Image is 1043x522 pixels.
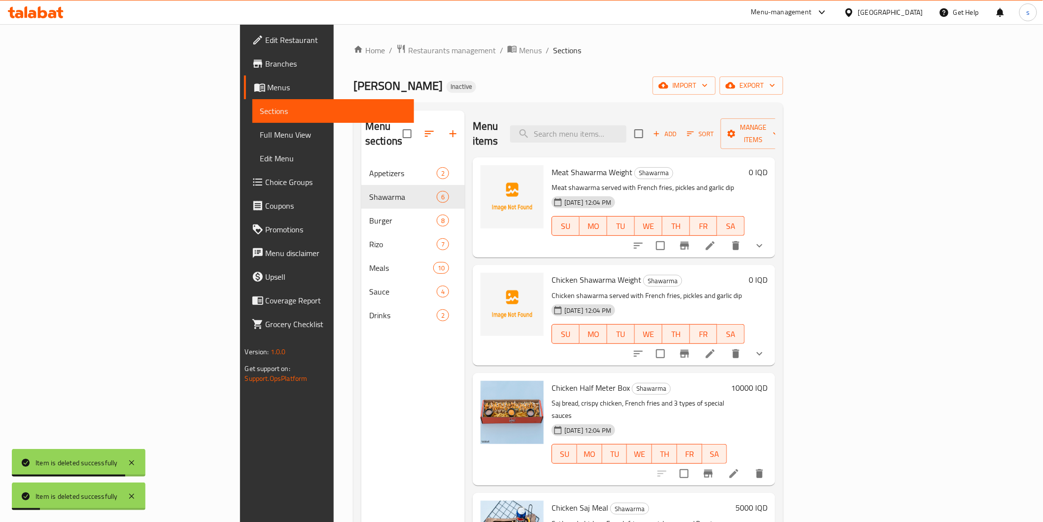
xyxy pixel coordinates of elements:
[437,311,449,320] span: 2
[577,444,602,464] button: MO
[717,324,745,344] button: SA
[437,169,449,178] span: 2
[437,215,449,226] div: items
[552,380,630,395] span: Chicken Half Meter Box
[244,170,414,194] a: Choice Groups
[361,280,465,303] div: Sauce4
[556,327,576,341] span: SU
[369,215,437,226] span: Burger
[268,81,406,93] span: Menus
[244,312,414,336] a: Grocery Checklist
[666,219,686,233] span: TH
[361,209,465,232] div: Burger8
[717,216,745,236] button: SA
[754,348,765,360] svg: Show Choices
[687,128,714,140] span: Sort
[266,200,406,212] span: Coupons
[731,381,767,395] h6: 10000 IQD
[266,34,406,46] span: Edit Restaurant
[690,324,718,344] button: FR
[751,6,812,18] div: Menu-management
[735,501,767,515] h6: 5000 IQD
[694,327,714,341] span: FR
[369,191,437,203] span: Shawarma
[656,447,673,461] span: TH
[369,262,433,274] span: Meals
[35,491,118,502] div: Item is deleted successfully
[266,247,406,259] span: Menu disclaimer
[662,324,690,344] button: TH
[266,295,406,306] span: Coverage Report
[673,234,696,258] button: Branch-specific-item
[252,99,414,123] a: Sections
[650,343,671,364] span: Select to update
[437,309,449,321] div: items
[369,309,437,321] span: Drinks
[519,44,542,56] span: Menus
[694,219,714,233] span: FR
[721,118,787,149] button: Manage items
[361,303,465,327] div: Drinks2
[560,306,615,315] span: [DATE] 12:04 PM
[635,324,662,344] button: WE
[702,444,728,464] button: SA
[627,444,652,464] button: WE
[649,126,681,142] span: Add item
[396,44,496,57] a: Restaurants management
[584,327,603,341] span: MO
[721,327,741,341] span: SA
[447,82,476,91] span: Inactive
[369,286,437,298] div: Sauce
[507,44,542,57] a: Menus
[696,462,720,485] button: Branch-specific-item
[662,216,690,236] button: TH
[704,348,716,360] a: Edit menu item
[437,286,449,298] div: items
[252,123,414,147] a: Full Menu View
[639,327,659,341] span: WE
[560,426,615,435] span: [DATE] 12:04 PM
[361,185,465,209] div: Shawarma6
[473,119,498,149] h2: Menu items
[628,123,649,144] span: Select section
[437,192,449,202] span: 6
[369,238,437,250] span: Rizo
[260,129,406,141] span: Full Menu View
[681,447,698,461] span: FR
[724,342,748,366] button: delete
[661,79,708,92] span: import
[244,52,414,75] a: Branches
[244,265,414,289] a: Upsell
[611,503,649,515] span: Shawarma
[433,262,449,274] div: items
[361,157,465,331] nav: Menu sections
[632,383,671,395] div: Shawarma
[447,81,476,93] div: Inactive
[581,447,598,461] span: MO
[706,447,724,461] span: SA
[369,167,437,179] span: Appetizers
[685,126,717,142] button: Sort
[674,463,695,484] span: Select to update
[266,58,406,70] span: Branches
[607,216,635,236] button: TU
[266,318,406,330] span: Grocery Checklist
[361,256,465,280] div: Meals10
[721,219,741,233] span: SA
[1026,7,1030,18] span: s
[552,500,608,515] span: Chicken Saj Meal
[361,161,465,185] div: Appetizers2
[244,241,414,265] a: Menu disclaimer
[728,79,775,92] span: export
[552,290,745,302] p: Chicken shawarma served with French fries, pickles and garlic dip
[610,503,649,515] div: Shawarma
[634,167,673,179] div: Shawarma
[580,216,607,236] button: MO
[720,76,783,95] button: export
[244,75,414,99] a: Menus
[260,105,406,117] span: Sections
[244,218,414,241] a: Promotions
[650,235,671,256] span: Select to update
